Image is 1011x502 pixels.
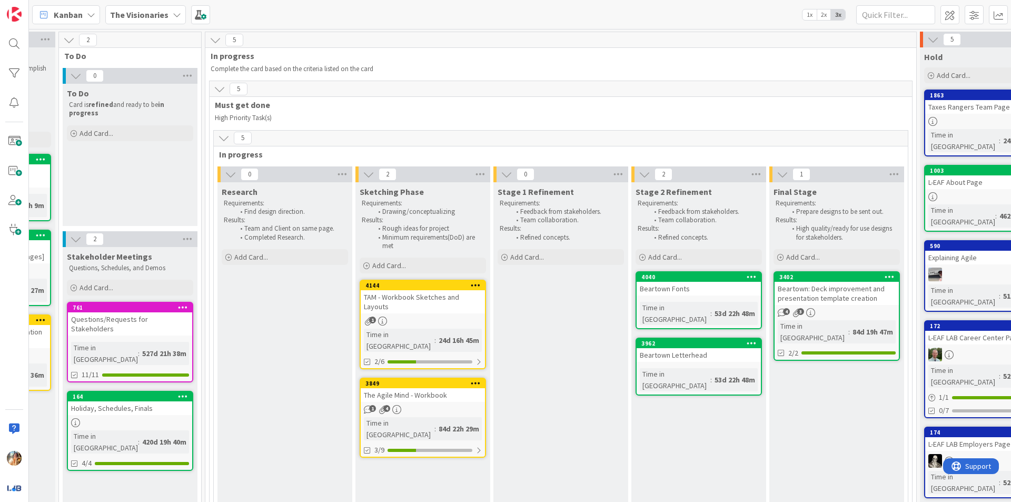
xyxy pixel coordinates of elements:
[434,423,436,435] span: :
[22,2,48,14] span: Support
[999,477,1000,488] span: :
[54,8,83,21] span: Kanban
[637,272,761,296] div: 4040Beartown Fonts
[637,282,761,296] div: Beartown Fonts
[637,339,761,362] div: 3962Beartown Letterhead
[710,374,712,386] span: :
[648,216,760,224] li: Team collaboration.
[224,199,346,208] p: Requirements:
[372,208,484,216] li: Drawing/conceptualizing
[783,308,790,315] span: 4
[86,233,104,245] span: 2
[140,348,189,359] div: 527d 21h 38m
[215,100,899,110] span: Must get done
[73,393,192,400] div: 164
[995,210,997,222] span: :
[928,129,999,152] div: Time in [GEOGRAPHIC_DATA]
[637,272,761,282] div: 4040
[80,129,113,138] span: Add Card...
[636,186,712,197] span: Stage 2 Refinement
[640,368,710,391] div: Time in [GEOGRAPHIC_DATA]
[436,334,482,346] div: 24d 16h 45m
[786,224,898,242] li: High quality/ready for use designs for stakeholders.
[362,199,484,208] p: Requirements:
[510,252,544,262] span: Add Card...
[776,216,898,224] p: Results:
[360,186,424,197] span: Sketching Phase
[779,273,899,281] div: 3402
[500,224,622,233] p: Results:
[365,282,485,289] div: 4144
[640,302,710,325] div: Time in [GEOGRAPHIC_DATA]
[67,88,89,99] span: To Do
[67,391,193,471] a: 164Holiday, Schedules, FinalsTime in [GEOGRAPHIC_DATA]:420d 19h 40m4/4
[928,471,999,494] div: Time in [GEOGRAPHIC_DATA]
[138,436,140,448] span: :
[361,290,485,313] div: TAM - Workbook Sketches and Layouts
[224,216,346,224] p: Results:
[7,480,22,495] img: avatar
[943,33,961,46] span: 5
[637,348,761,362] div: Beartown Letterhead
[86,70,104,82] span: 0
[360,280,486,369] a: 4144TAM - Workbook Sketches and LayoutsTime in [GEOGRAPHIC_DATA]:24d 16h 45m2/6
[786,208,898,216] li: Prepare designs to be sent out.
[372,261,406,270] span: Add Card...
[7,451,22,466] img: JF
[774,271,900,361] a: 3402Beartown: Deck improvement and presentation template creationTime in [GEOGRAPHIC_DATA]:84d 19...
[69,101,191,118] p: Card is and ready to be
[73,304,192,311] div: 761
[848,326,850,338] span: :
[68,303,192,312] div: 761
[928,268,942,281] img: jB
[361,388,485,402] div: The Agile Mind - Workbook
[379,168,397,181] span: 2
[361,379,485,402] div: 3849The Agile Mind - Workbook
[712,308,758,319] div: 53d 22h 48m
[928,284,999,308] div: Time in [GEOGRAPHIC_DATA]
[797,308,804,315] span: 3
[219,149,895,160] span: In progress
[641,340,761,347] div: 3962
[234,224,346,233] li: Team and Client on same page.
[364,417,434,440] div: Time in [GEOGRAPHIC_DATA]
[498,186,574,197] span: Stage 1 Refinement
[361,379,485,388] div: 3849
[434,334,436,346] span: :
[230,83,247,95] span: 5
[364,329,434,352] div: Time in [GEOGRAPHIC_DATA]
[138,348,140,359] span: :
[648,252,682,262] span: Add Card...
[69,264,191,272] p: Questions, Schedules, and Demos
[802,9,817,20] span: 1x
[831,9,845,20] span: 3x
[924,52,943,62] span: Hold
[7,7,22,22] img: Visit kanbanzone.com
[222,186,257,197] span: Research
[369,317,376,323] span: 1
[928,365,999,388] div: Time in [GEOGRAPHIC_DATA]
[510,233,622,242] li: Refined concepts.
[215,114,895,122] p: High Priority Task(s)
[638,199,760,208] p: Requirements:
[88,100,113,109] strong: refined
[225,34,243,46] span: 5
[510,216,622,224] li: Team collaboration.
[641,273,761,281] div: 4040
[241,168,259,181] span: 0
[648,208,760,216] li: Feedback from stakeholders.
[776,199,898,208] p: Requirements:
[778,320,848,343] div: Time in [GEOGRAPHIC_DATA]
[937,71,970,80] span: Add Card...
[211,64,373,73] span: Complete the card based on the criteria listed on the card
[67,302,193,382] a: 761Questions/Requests for StakeholdersTime in [GEOGRAPHIC_DATA]:527d 21h 38m11/11
[140,436,189,448] div: 420d 19h 40m
[71,430,138,454] div: Time in [GEOGRAPHIC_DATA]
[68,392,192,401] div: 164
[939,405,949,416] span: 0/7
[517,168,534,181] span: 0
[110,9,168,20] b: The Visionaries
[788,348,798,359] span: 2/2
[500,199,622,208] p: Requirements:
[369,405,376,412] span: 1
